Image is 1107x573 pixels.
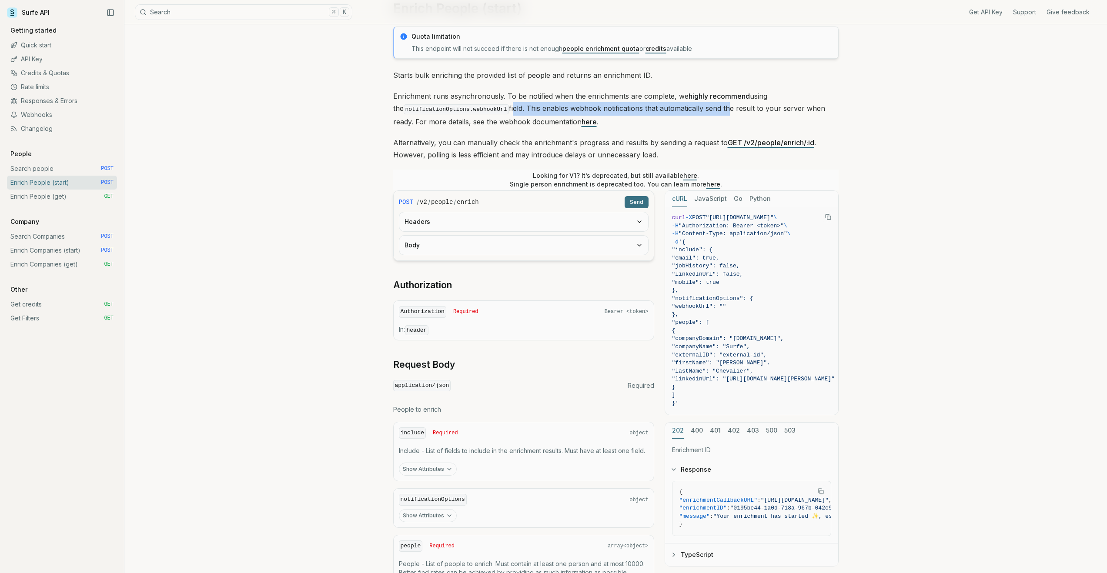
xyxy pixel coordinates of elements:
[417,198,419,207] span: /
[672,392,676,398] span: ]
[686,214,692,221] span: -X
[7,285,31,294] p: Other
[399,236,648,255] button: Body
[628,381,654,390] span: Required
[399,198,414,207] span: POST
[749,191,771,207] button: Python
[672,223,679,229] span: -H
[672,384,676,390] span: }
[822,210,835,223] button: Copy Text
[672,352,767,358] span: "externalID": "external-id",
[7,162,117,176] a: Search people POST
[727,505,730,511] span: :
[679,521,683,527] span: }
[784,423,796,439] button: 503
[104,261,114,268] span: GET
[104,301,114,308] span: GET
[101,179,114,186] span: POST
[665,481,838,543] div: Response
[393,279,452,291] a: Authorization
[672,446,831,454] p: Enrichment ID
[730,505,859,511] span: "0195be44-1a0d-718a-967b-042c9d17ffd7"
[411,32,833,41] p: Quota limitation
[399,509,457,522] button: Show Attributes
[706,214,774,221] span: "[URL][DOMAIN_NAME]"
[1013,8,1036,17] a: Support
[329,7,338,17] kbd: ⌘
[399,494,467,506] code: notificationOptions
[7,80,117,94] a: Rate limits
[411,44,833,53] p: This endpoint will not succeed if there is not enough or available
[672,335,784,342] span: "companyDomain": "[DOMAIN_NAME]",
[393,380,451,392] code: application/json
[399,306,446,318] code: Authorization
[672,271,743,277] span: "linkedInUrl": false,
[605,308,649,315] span: Bearer <token>
[728,138,814,147] a: GET /v2/people/enrich/:id
[454,198,456,207] span: /
[787,230,791,237] span: \
[665,543,838,566] button: TypeScript
[7,38,117,52] a: Quick start
[101,165,114,172] span: POST
[645,45,666,52] a: credits
[710,513,713,520] span: :
[672,255,719,261] span: "email": true,
[7,52,117,66] a: API Key
[672,343,750,350] span: "companyName": "Surfe",
[774,214,777,221] span: \
[7,122,117,136] a: Changelog
[393,137,839,161] p: Alternatively, you can manually check the enrichment's progress and results by sending a request ...
[672,214,686,221] span: curl
[420,198,427,207] code: v2
[399,446,649,455] p: Include - List of fields to include in the enrichment results. Must have at least one field.
[679,239,686,245] span: '{
[784,223,787,229] span: \
[683,172,697,179] a: here
[679,505,727,511] span: "enrichmentID"
[761,497,829,503] span: "[URL][DOMAIN_NAME]"
[679,489,683,495] span: {
[7,150,35,158] p: People
[672,376,835,382] span: "linkedinUrl": "[URL][DOMAIN_NAME][PERSON_NAME]"
[399,212,648,231] button: Headers
[135,4,352,20] button: Search⌘K
[453,308,478,315] span: Required
[672,247,713,253] span: "include": {
[399,540,423,552] code: people
[672,327,676,334] span: {
[672,400,679,406] span: }'
[7,6,50,19] a: Surfe API
[692,214,706,221] span: POST
[104,315,114,322] span: GET
[510,171,722,189] p: Looking for V1? It’s deprecated, but still available . Single person enrichment is deprecated too...
[691,423,703,439] button: 400
[7,26,60,35] p: Getting started
[7,257,117,271] a: Enrich Companies (get) GET
[672,368,753,374] span: "lastName": "Chevalier",
[1047,8,1090,17] a: Give feedback
[629,430,648,436] span: object
[679,497,757,503] span: "enrichmentCallbackURL"
[7,217,43,226] p: Company
[7,108,117,122] a: Webhooks
[710,423,721,439] button: 401
[393,405,654,414] p: People to enrich
[969,8,1003,17] a: Get API Key
[393,359,455,371] a: Request Body
[706,180,720,188] a: here
[713,513,917,520] span: "Your enrichment has started ✨, estimated time: 2 seconds."
[399,427,426,439] code: include
[672,295,753,302] span: "notificationOptions": {
[747,423,759,439] button: 403
[433,430,458,436] span: Required
[829,497,832,503] span: ,
[429,543,455,550] span: Required
[101,247,114,254] span: POST
[7,94,117,108] a: Responses & Errors
[101,233,114,240] span: POST
[399,463,457,476] button: Show Attributes
[757,497,761,503] span: :
[672,230,679,237] span: -H
[689,92,750,100] strong: highly recommend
